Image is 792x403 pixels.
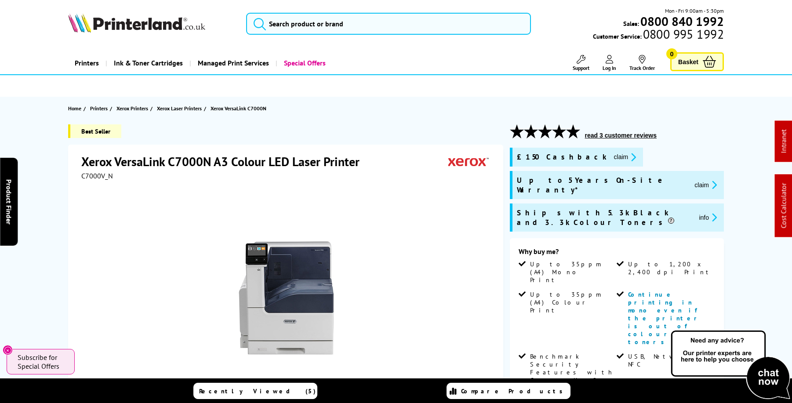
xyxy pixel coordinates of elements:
[276,52,332,74] a: Special Offers
[640,13,724,29] b: 0800 840 1992
[628,290,702,346] span: Continue printing in mono even if the printer is out of colour toners
[530,290,615,314] span: Up to 35ppm (A4) Colour Print
[157,104,202,113] span: Xerox Laser Printers
[696,212,719,222] button: promo-description
[530,260,615,284] span: Up to 35ppm (A4) Mono Print
[582,131,659,139] button: read 3 customer reviews
[193,383,317,399] a: Recently Viewed (5)
[517,175,688,195] span: Up to 5 Years On-Site Warranty*
[447,383,570,399] a: Compare Products
[603,55,616,71] a: Log In
[116,104,150,113] a: Xerox Printers
[779,183,788,229] a: Cost Calculator
[611,152,639,162] button: promo-description
[199,387,316,395] span: Recently Viewed (5)
[68,104,81,113] span: Home
[670,52,724,71] a: Basket 0
[81,153,368,170] h1: Xerox VersaLink C7000N A3 Colour LED Laser Printer
[211,104,266,113] span: Xerox VersaLink C7000N
[593,30,724,40] span: Customer Service:
[114,52,183,74] span: Ink & Toner Cartridges
[246,13,531,35] input: Search product or brand
[573,65,589,71] span: Support
[517,208,692,227] span: Ships with 5.3k Black and 3.3k Colour Toners
[90,104,110,113] a: Printers
[692,180,719,190] button: promo-description
[639,17,724,25] a: 0800 840 1992
[629,55,655,71] a: Track Order
[4,179,13,224] span: Product Finder
[81,171,113,180] span: C7000V_N
[669,329,792,401] img: Open Live Chat window
[200,198,373,370] img: Xerox VersaLink C7000N
[678,56,698,68] span: Basket
[603,65,616,71] span: Log In
[666,48,677,59] span: 0
[573,55,589,71] a: Support
[665,7,724,15] span: Mon - Fri 9:00am - 5:30pm
[628,260,713,276] span: Up to 1,200 x 2,400 dpi Print
[3,345,13,355] button: Close
[517,152,607,162] span: £150 Cashback
[68,13,235,34] a: Printerland Logo
[779,130,788,153] a: Intranet
[68,104,84,113] a: Home
[628,352,713,368] span: USB, Network & NFC
[68,52,105,74] a: Printers
[189,52,276,74] a: Managed Print Services
[68,124,121,138] span: Best Seller
[105,52,189,74] a: Ink & Toner Cartridges
[211,104,269,113] a: Xerox VersaLink C7000N
[642,30,724,38] span: 0800 995 1992
[519,247,715,260] div: Why buy me?
[18,353,66,370] span: Subscribe for Special Offers
[90,104,108,113] span: Printers
[623,19,639,28] span: Sales:
[116,104,148,113] span: Xerox Printers
[461,387,567,395] span: Compare Products
[68,13,205,33] img: Printerland Logo
[448,153,489,170] img: Xerox
[157,104,204,113] a: Xerox Laser Printers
